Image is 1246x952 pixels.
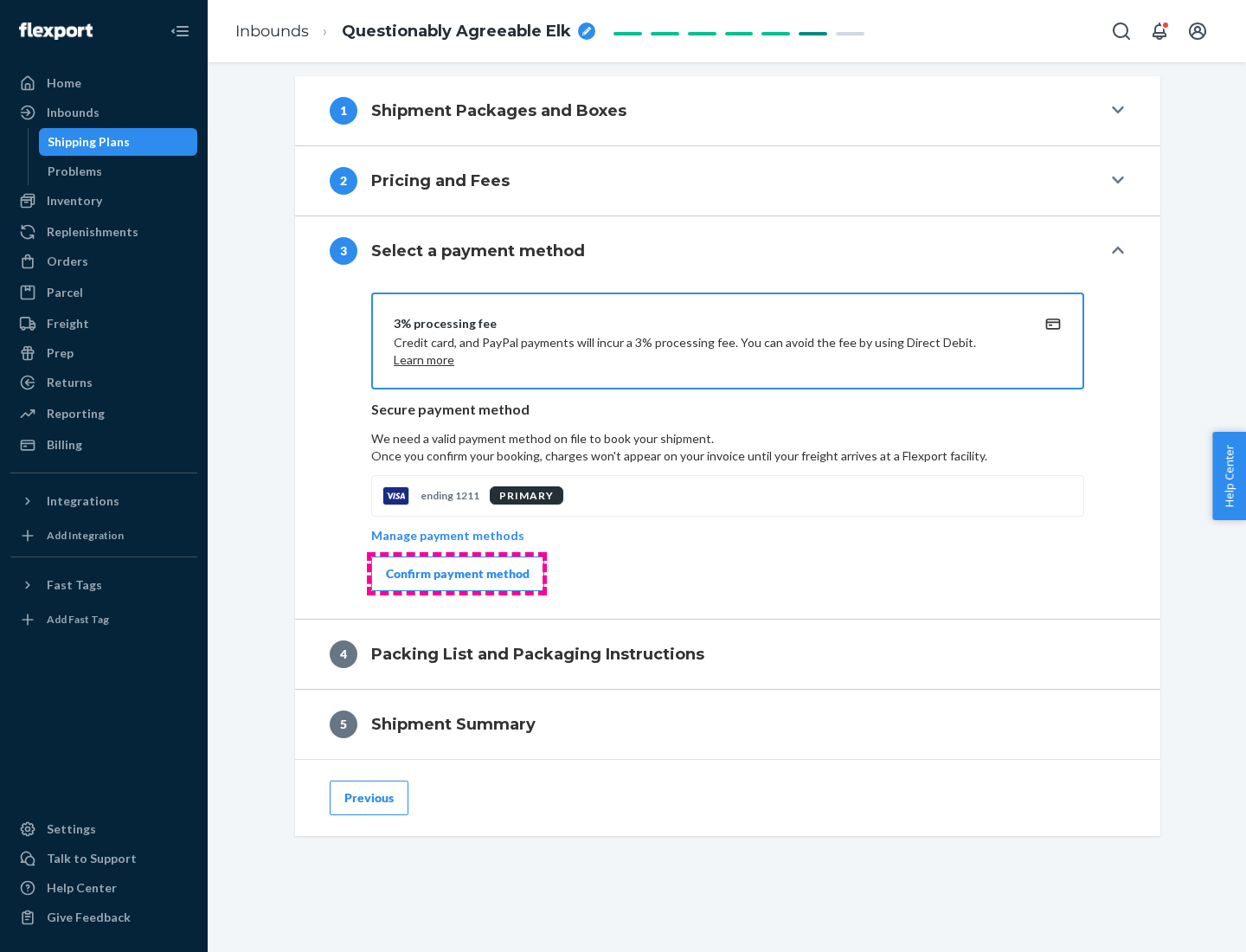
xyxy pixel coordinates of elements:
div: Problems [48,163,102,180]
button: Open Search Box [1104,14,1139,48]
div: PRIMARY [490,486,563,505]
a: Prep [10,339,197,367]
button: 1Shipment Packages and Boxes [295,76,1160,145]
h4: Select a payment method [371,240,585,262]
a: Returns [10,369,197,396]
div: Confirm payment method [386,565,530,582]
button: 2Pricing and Fees [295,146,1160,215]
p: Credit card, and PayPal payments will incur a 3% processing fee. You can avoid the fee by using D... [394,334,1020,369]
a: Problems [39,158,198,185]
button: Previous [330,781,408,815]
button: Fast Tags [10,571,197,599]
div: Help Center [47,879,117,897]
div: 5 [330,711,357,738]
a: Orders [10,248,197,275]
a: Inbounds [10,99,197,126]
div: Replenishments [47,223,138,241]
button: 5Shipment Summary [295,690,1160,759]
a: Add Fast Tag [10,606,197,634]
h4: Pricing and Fees [371,170,510,192]
div: Orders [47,253,88,270]
a: Reporting [10,400,197,428]
div: 2 [330,167,357,195]
div: 3% processing fee [394,315,1020,332]
div: Fast Tags [47,576,102,594]
button: Open account menu [1180,14,1215,48]
div: Freight [47,315,89,332]
p: We need a valid payment method on file to book your shipment. [371,430,1084,465]
a: Replenishments [10,218,197,246]
p: Manage payment methods [371,527,524,544]
span: Questionably Agreeable Elk [342,21,571,43]
div: Give Feedback [47,909,131,926]
a: Inventory [10,187,197,215]
button: Give Feedback [10,904,197,931]
div: Reporting [47,405,105,422]
button: Close Navigation [163,14,197,48]
a: Help Center [10,874,197,902]
div: Shipping Plans [48,133,130,151]
a: Home [10,69,197,97]
a: Shipping Plans [39,128,198,156]
ol: breadcrumbs [222,6,609,57]
h4: Shipment Summary [371,713,536,736]
a: Add Integration [10,522,197,550]
div: Integrations [47,492,119,510]
p: Secure payment method [371,400,1084,420]
button: Help Center [1212,432,1246,520]
button: Learn more [394,351,454,369]
div: Home [47,74,81,92]
div: Add Integration [47,528,124,543]
div: 1 [330,97,357,125]
a: Freight [10,310,197,338]
div: Returns [47,374,93,391]
div: Inventory [47,192,102,209]
div: 3 [330,237,357,265]
a: Inbounds [235,22,309,41]
a: Parcel [10,279,197,306]
a: Talk to Support [10,845,197,872]
div: Parcel [47,284,83,301]
button: 3Select a payment method [295,216,1160,286]
div: Add Fast Tag [47,612,109,627]
img: Flexport logo [19,23,93,40]
div: Prep [47,344,74,362]
div: Billing [47,436,82,453]
p: ending 1211 [421,488,479,503]
button: Open notifications [1142,14,1177,48]
a: Settings [10,815,197,843]
button: Confirm payment method [371,556,544,591]
button: Integrations [10,487,197,515]
h4: Shipment Packages and Boxes [371,100,626,122]
button: 4Packing List and Packaging Instructions [295,620,1160,689]
a: Billing [10,431,197,459]
p: Once you confirm your booking, charges won't appear on your invoice until your freight arrives at... [371,447,1084,465]
div: 4 [330,640,357,668]
div: Inbounds [47,104,100,121]
div: Settings [47,820,96,838]
div: Talk to Support [47,850,137,867]
h4: Packing List and Packaging Instructions [371,643,704,666]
